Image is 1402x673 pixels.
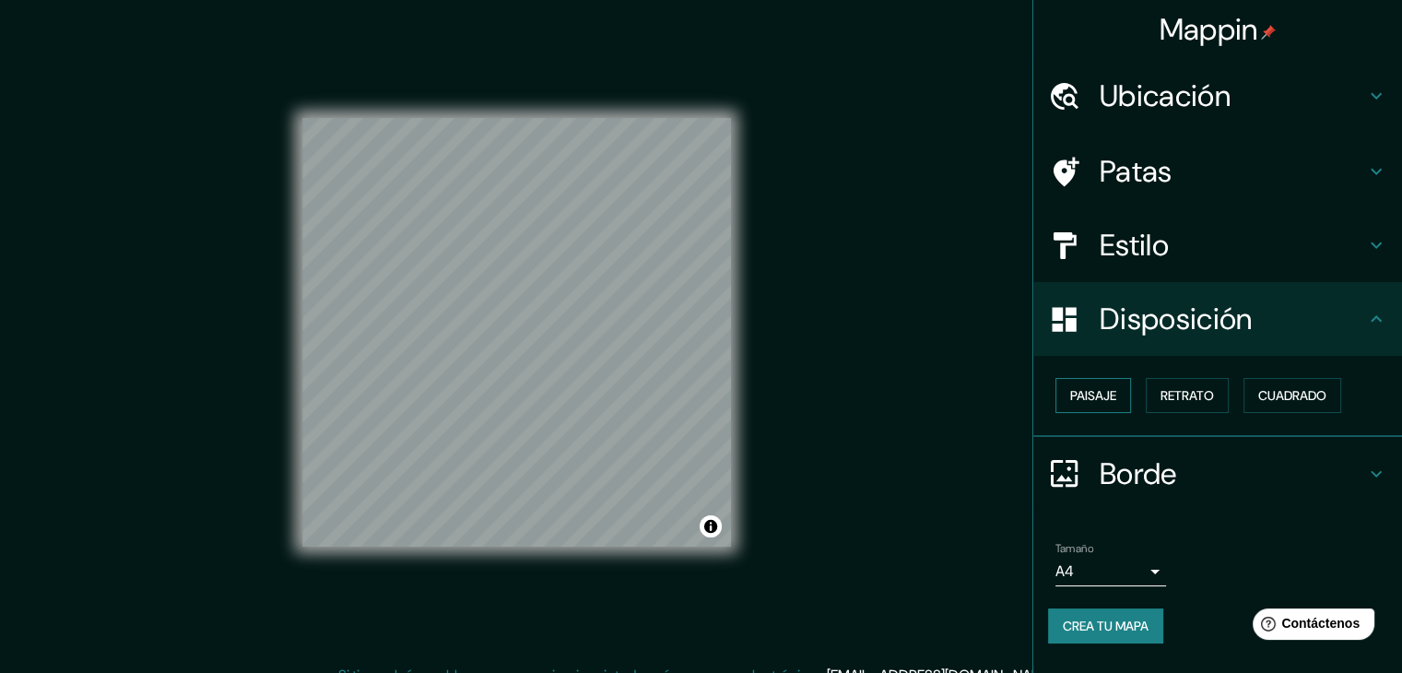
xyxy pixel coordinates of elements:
[1243,378,1341,413] button: Cuadrado
[1100,77,1231,115] font: Ubicación
[1070,387,1116,404] font: Paisaje
[1261,25,1276,40] img: pin-icon.png
[1048,608,1163,643] button: Crea tu mapa
[1258,387,1326,404] font: Cuadrado
[1055,561,1074,581] font: A4
[1238,601,1382,653] iframe: Lanzador de widgets de ayuda
[1033,208,1402,282] div: Estilo
[1100,300,1252,338] font: Disposición
[1033,437,1402,511] div: Borde
[1033,282,1402,356] div: Disposición
[1055,541,1093,556] font: Tamaño
[1160,10,1258,49] font: Mappin
[1055,378,1131,413] button: Paisaje
[1100,226,1169,265] font: Estilo
[1100,455,1177,493] font: Borde
[1055,557,1166,586] div: A4
[1063,618,1149,634] font: Crea tu mapa
[1033,59,1402,133] div: Ubicación
[1160,387,1214,404] font: Retrato
[1146,378,1229,413] button: Retrato
[700,515,722,537] button: Activar o desactivar atribución
[1100,152,1172,191] font: Patas
[1033,135,1402,208] div: Patas
[302,118,731,547] canvas: Mapa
